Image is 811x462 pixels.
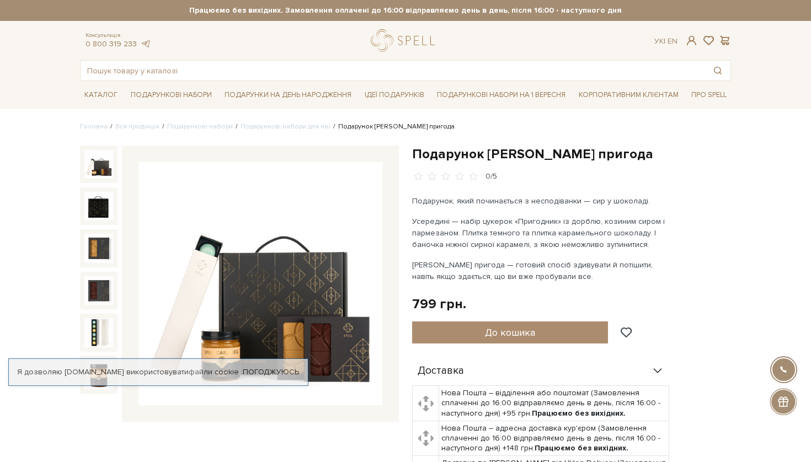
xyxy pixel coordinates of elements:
[330,122,455,132] li: Подарунок [PERSON_NAME] пригода
[360,87,429,104] a: Ідеї подарунків
[654,36,677,46] div: Ук
[80,122,108,131] a: Головна
[535,443,628,453] b: Працюємо без вихідних.
[138,162,382,406] img: Подарунок Сирна пригода
[664,36,665,46] span: |
[485,326,535,339] span: До кошика
[433,85,570,104] a: Подарункові набори на 1 Вересня
[81,61,705,80] input: Пошук товару у каталозі
[84,318,113,347] img: Подарунок Сирна пригода
[167,122,233,131] a: Подарункові набори
[189,367,239,377] a: файли cookie
[412,195,671,207] p: Подарунок, який починається з несподіванки — сир у шоколаді.
[115,122,159,131] a: Вся продукція
[84,276,113,305] img: Подарунок Сирна пригода
[80,6,731,15] strong: Працюємо без вихідних. Замовлення оплачені до 16:00 відправляємо день в день, після 16:00 - насту...
[412,146,731,163] h1: Подарунок [PERSON_NAME] пригода
[574,85,683,104] a: Корпоративним клієнтам
[371,29,440,52] a: logo
[84,150,113,179] img: Подарунок Сирна пригода
[86,39,137,49] a: 0 800 319 233
[412,321,608,343] button: До кошика
[140,39,151,49] a: telegram
[687,87,731,104] a: Про Spell
[9,367,308,377] div: Я дозволяю [DOMAIN_NAME] використовувати
[412,259,671,282] p: [PERSON_NAME] пригода — готовий спосіб здивувати й потішити, навіть якщо здається, що ви вже проб...
[80,87,122,104] a: Каталог
[241,122,330,131] a: Подарункові набори для неї
[86,32,151,39] span: Консультація:
[705,61,730,80] button: Пошук товару у каталозі
[532,409,626,418] b: Працюємо без вихідних.
[439,421,669,456] td: Нова Пошта – адресна доставка кур'єром (Замовлення сплаченні до 16:00 відправляємо день в день, п...
[126,87,216,104] a: Подарункові набори
[84,192,113,221] img: Подарунок Сирна пригода
[220,87,356,104] a: Подарунки на День народження
[439,386,669,421] td: Нова Пошта – відділення або поштомат (Замовлення сплаченні до 16:00 відправляємо день в день, піс...
[412,216,671,250] p: Усередині — набір цукерок «Пригодник» із дорблю, козиним сиром і пармезаном. Плитка темного та пл...
[243,367,299,377] a: Погоджуюсь
[485,171,497,182] div: 0/5
[668,36,677,46] a: En
[418,366,464,376] span: Доставка
[84,234,113,262] img: Подарунок Сирна пригода
[412,296,466,313] div: 799 грн.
